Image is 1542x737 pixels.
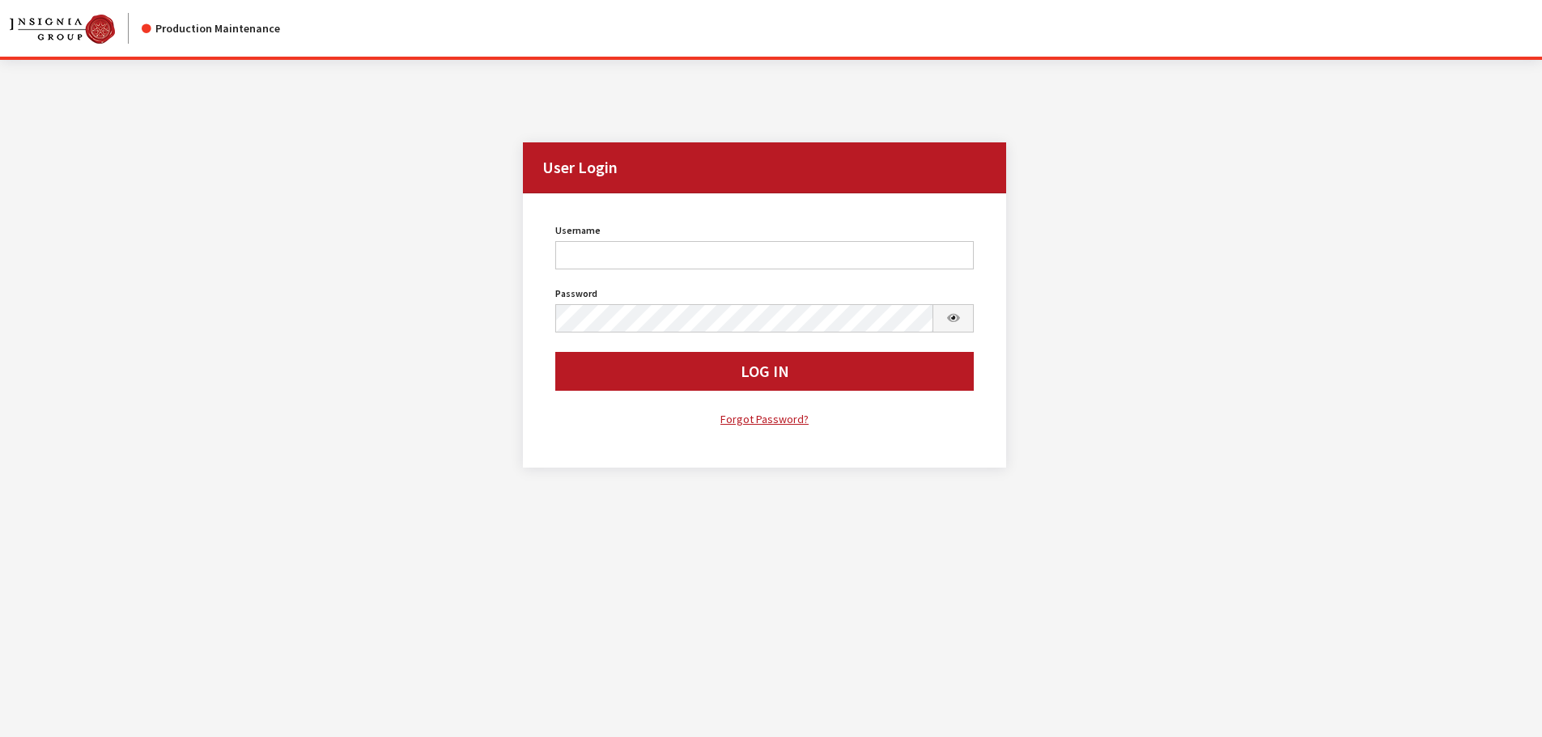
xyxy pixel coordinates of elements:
label: Password [555,286,597,301]
button: Show Password [932,304,975,332]
label: Username [555,223,601,238]
button: Log In [555,352,975,391]
a: Forgot Password? [555,410,975,429]
img: Catalog Maintenance [10,15,115,44]
h2: User Login [523,142,1007,193]
div: Production Maintenance [142,20,280,37]
a: Insignia Group logo [10,13,142,44]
